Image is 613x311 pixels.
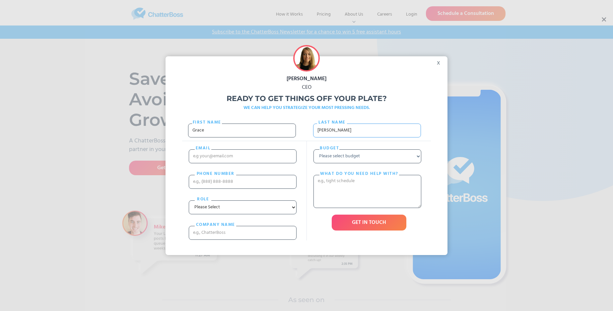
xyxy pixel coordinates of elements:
[188,124,296,137] input: e.g., John
[189,175,297,189] input: e.g., (888) 888-8888
[195,145,211,152] label: email
[332,215,406,231] input: GET IN TOUCH
[227,94,387,103] strong: Ready to get things off your plate?
[182,115,431,246] form: Freebie Popup Form 2021
[166,83,447,92] div: CEO
[189,226,297,240] input: e.g., ChatterBoss
[313,124,421,137] input: e.g., Smith
[319,145,339,152] label: Budget
[192,119,222,126] label: First Name
[433,56,447,66] div: x
[317,119,347,126] label: Last name
[195,196,211,203] label: Role
[195,222,236,228] label: cOMPANY NAME
[195,171,236,177] label: PHONE nUMBER
[166,75,447,83] div: [PERSON_NAME]
[243,104,370,112] strong: WE CAN HELP YOU STRATEGIZE YOUR MOST PRESSING NEEDS.
[189,149,297,163] input: e.g your@email.com
[319,171,399,177] label: What do you need help with?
